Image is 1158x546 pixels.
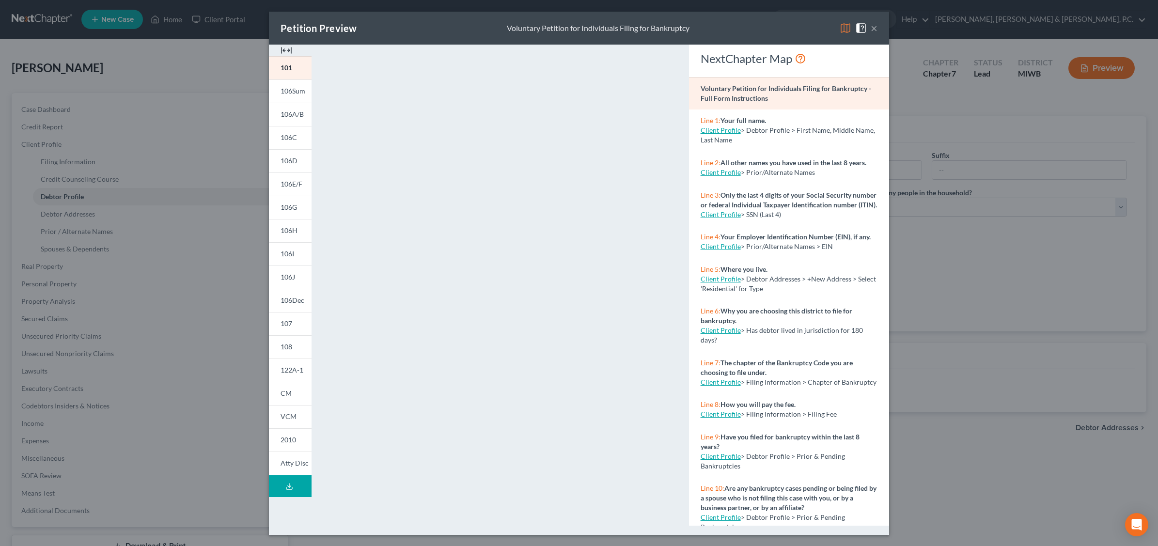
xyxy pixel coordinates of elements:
a: Client Profile [701,452,741,460]
a: Client Profile [701,275,741,283]
span: 106E/F [281,180,302,188]
span: 106H [281,226,297,234]
a: 101 [269,56,312,79]
span: 106Sum [281,87,305,95]
span: VCM [281,412,297,421]
a: Client Profile [701,210,741,218]
span: > Prior/Alternate Names > EIN [741,242,833,250]
span: Line 3: [701,191,720,199]
strong: All other names you have used in the last 8 years. [720,158,866,167]
span: Line 1: [701,116,720,125]
span: > Has debtor lived in jurisdiction for 180 days? [701,326,863,344]
strong: Are any bankruptcy cases pending or being filed by a spouse who is not filing this case with you,... [701,484,876,512]
a: 106Sum [269,79,312,103]
span: > Filing Information > Filing Fee [741,410,837,418]
span: > Filing Information > Chapter of Bankruptcy [741,378,876,386]
a: Client Profile [701,378,741,386]
span: > Debtor Profile > First Name, Middle Name, Last Name [701,126,875,144]
strong: Voluntary Petition for Individuals Filing for Bankruptcy - Full Form Instructions [701,84,871,102]
a: Atty Disc [269,452,312,475]
img: map-eea8200ae884c6f1103ae1953ef3d486a96c86aabb227e865a55264e3737af1f.svg [840,22,851,34]
a: CM [269,382,312,405]
span: Line 6: [701,307,720,315]
span: Atty Disc [281,459,309,467]
strong: The chapter of the Bankruptcy Code you are choosing to file under. [701,359,853,376]
div: Petition Preview [281,21,357,35]
a: Client Profile [701,242,741,250]
a: 106Dec [269,289,312,312]
span: 106A/B [281,110,304,118]
span: > Debtor Profile > Prior & Pending Bankruptcies [701,513,845,531]
a: 106D [269,149,312,172]
span: Line 2: [701,158,720,167]
a: 107 [269,312,312,335]
span: 106G [281,203,297,211]
span: 107 [281,319,292,328]
div: NextChapter Map [701,51,877,66]
span: 106C [281,133,297,141]
span: 106Dec [281,296,304,304]
a: 106H [269,219,312,242]
span: 106I [281,250,294,258]
span: > SSN (Last 4) [741,210,781,218]
strong: Why you are choosing this district to file for bankruptcy. [701,307,852,325]
span: 106J [281,273,295,281]
span: 108 [281,343,292,351]
a: VCM [269,405,312,428]
span: > Debtor Addresses > +New Address > Select 'Residential' for Type [701,275,876,293]
a: Client Profile [701,410,741,418]
a: Client Profile [701,168,741,176]
span: 122A-1 [281,366,303,374]
strong: Your Employer Identification Number (EIN), if any. [720,233,871,241]
a: Client Profile [701,326,741,334]
strong: Only the last 4 digits of your Social Security number or federal Individual Taxpayer Identificati... [701,191,877,209]
span: 2010 [281,436,296,444]
span: Line 4: [701,233,720,241]
span: Line 5: [701,265,720,273]
iframe: <object ng-attr-data='[URL][DOMAIN_NAME]' type='application/pdf' width='100%' height='975px'></ob... [329,52,671,525]
a: 106G [269,196,312,219]
img: expand-e0f6d898513216a626fdd78e52531dac95497ffd26381d4c15ee2fc46db09dca.svg [281,45,292,56]
strong: How you will pay the fee. [720,400,796,408]
strong: Have you filed for bankruptcy within the last 8 years? [701,433,860,451]
strong: Your full name. [720,116,766,125]
span: Line 8: [701,400,720,408]
button: × [871,22,877,34]
span: > Debtor Profile > Prior & Pending Bankruptcies [701,452,845,470]
span: > Prior/Alternate Names [741,168,815,176]
a: 106I [269,242,312,265]
div: Open Intercom Messenger [1125,513,1148,536]
a: Client Profile [701,126,741,134]
a: 106C [269,126,312,149]
strong: Where you live. [720,265,767,273]
span: CM [281,389,292,397]
a: 106E/F [269,172,312,196]
img: help-close-5ba153eb36485ed6c1ea00a893f15db1cb9b99d6cae46e1a8edb6c62d00a1a76.svg [855,22,867,34]
span: Line 9: [701,433,720,441]
a: 122A-1 [269,359,312,382]
span: Line 10: [701,484,724,492]
a: 108 [269,335,312,359]
div: Voluntary Petition for Individuals Filing for Bankruptcy [507,23,689,34]
a: 106J [269,265,312,289]
span: Line 7: [701,359,720,367]
a: 106A/B [269,103,312,126]
span: 106D [281,156,297,165]
a: 2010 [269,428,312,452]
a: Client Profile [701,513,741,521]
span: 101 [281,63,292,72]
